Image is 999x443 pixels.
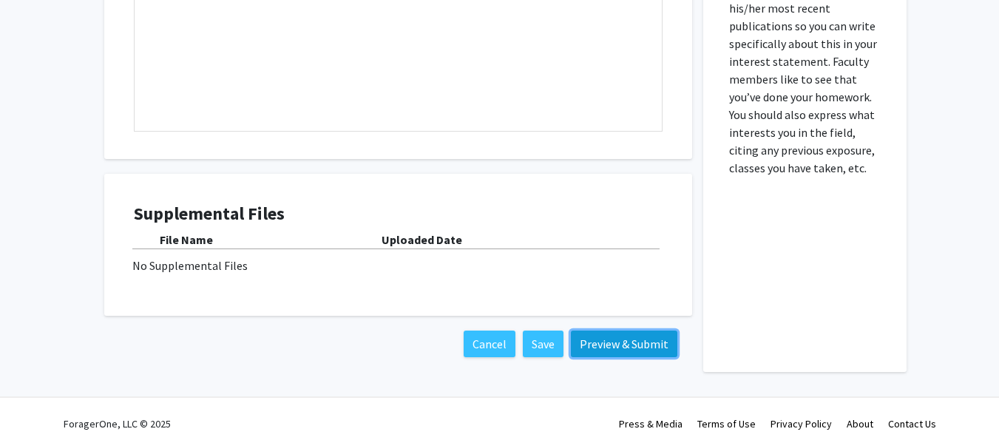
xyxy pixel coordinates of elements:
[697,417,756,430] a: Terms of Use
[160,232,213,247] b: File Name
[11,376,63,432] iframe: Chat
[847,417,873,430] a: About
[464,331,515,357] button: Cancel
[571,331,677,357] button: Preview & Submit
[523,331,563,357] button: Save
[382,232,462,247] b: Uploaded Date
[134,203,663,225] h4: Supplemental Files
[619,417,683,430] a: Press & Media
[771,417,832,430] a: Privacy Policy
[888,417,936,430] a: Contact Us
[132,257,664,274] div: No Supplemental Files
